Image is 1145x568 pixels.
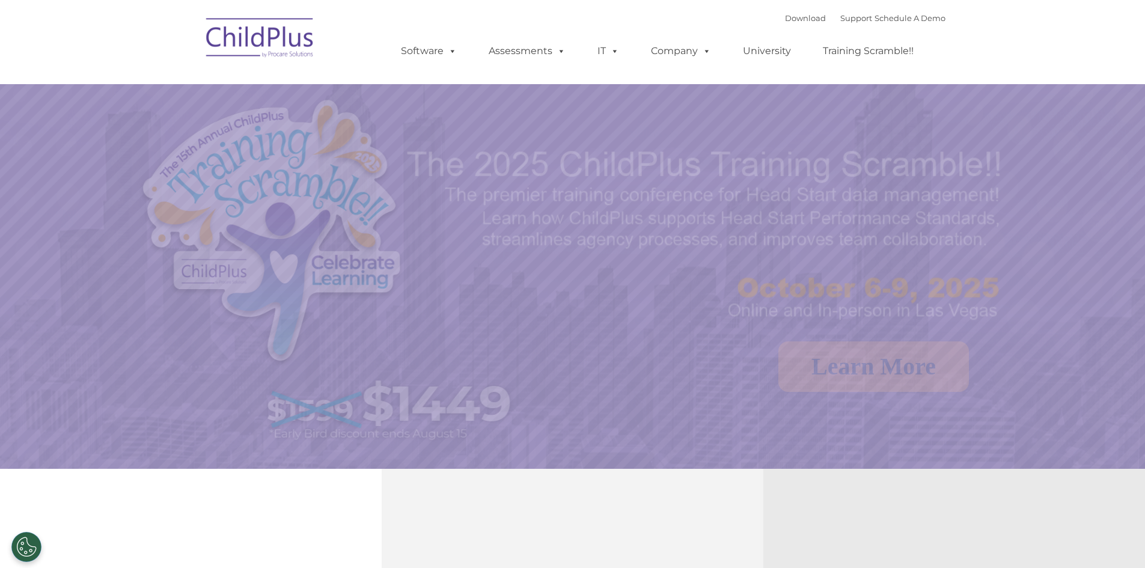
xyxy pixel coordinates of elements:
[778,341,969,392] a: Learn More
[585,39,631,63] a: IT
[200,10,320,70] img: ChildPlus by Procare Solutions
[11,532,41,562] button: Cookies Settings
[389,39,469,63] a: Software
[639,39,723,63] a: Company
[477,39,578,63] a: Assessments
[785,13,945,23] font: |
[840,13,872,23] a: Support
[811,39,926,63] a: Training Scramble!!
[875,13,945,23] a: Schedule A Demo
[731,39,803,63] a: University
[785,13,826,23] a: Download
